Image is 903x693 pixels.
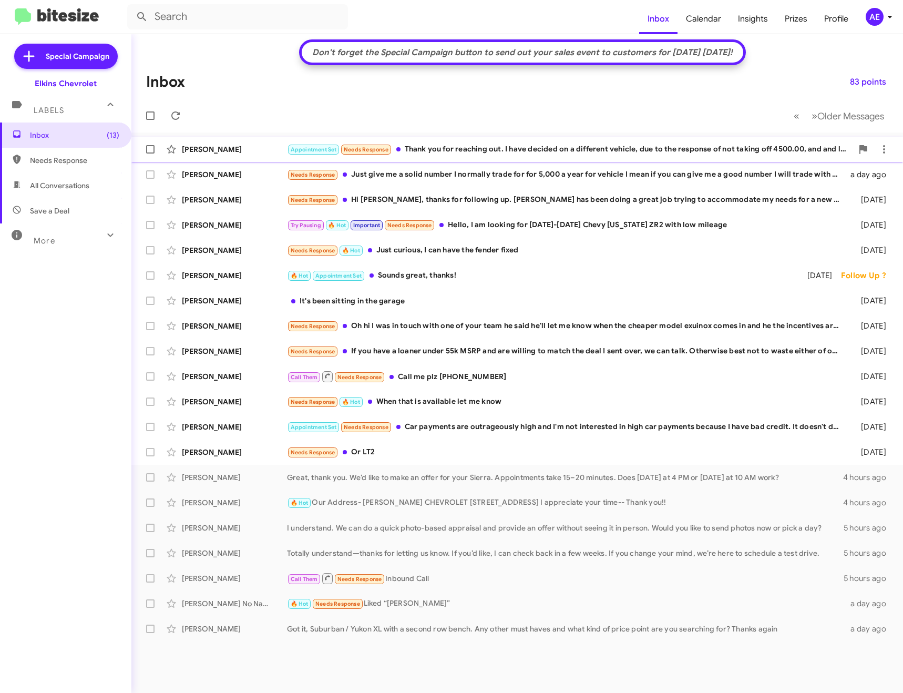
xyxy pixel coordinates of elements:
[866,8,884,26] div: AE
[182,523,287,533] div: [PERSON_NAME]
[287,194,846,206] div: Hi [PERSON_NAME], thanks for following up. [PERSON_NAME] has been doing a great job trying to acc...
[342,399,360,405] span: 🔥 Hot
[291,600,309,607] span: 🔥 Hot
[287,497,843,509] div: Our Address- [PERSON_NAME] CHEVROLET [STREET_ADDRESS] I appreciate your time-- Thank you!!
[287,370,846,383] div: Call me plz [PHONE_NUMBER]
[287,169,846,181] div: Just give me a solid number I normally trade for for 5,000 a year for vehicle I mean if you can g...
[678,4,730,34] span: Calendar
[182,371,287,382] div: [PERSON_NAME]
[182,270,287,281] div: [PERSON_NAME]
[146,74,185,90] h1: Inbox
[287,345,846,358] div: If you have a loaner under 55k MSRP and are willing to match the deal I sent over, we can talk. O...
[639,4,678,34] a: Inbox
[287,598,846,610] div: Liked “[PERSON_NAME]”
[46,51,109,62] span: Special Campaign
[291,197,335,203] span: Needs Response
[344,146,388,153] span: Needs Response
[182,346,287,356] div: [PERSON_NAME]
[805,105,890,127] button: Next
[291,272,309,279] span: 🔥 Hot
[315,272,362,279] span: Appointment Set
[291,247,335,254] span: Needs Response
[287,320,846,332] div: Oh hi I was in touch with one of your team he said he'll let me know when the cheaper model exuin...
[287,446,846,458] div: Or LT2
[776,4,816,34] span: Prizes
[182,472,287,483] div: [PERSON_NAME]
[387,222,432,229] span: Needs Response
[182,497,287,508] div: [PERSON_NAME]
[291,374,318,381] span: Call Them
[337,576,382,583] span: Needs Response
[291,146,337,153] span: Appointment Set
[287,144,853,156] div: Thank you for reaching out. I have decided on a different vehicle, due to the response of not tak...
[817,110,884,122] span: Older Messages
[344,424,388,431] span: Needs Response
[841,270,895,281] div: Follow Up ?
[182,422,287,432] div: [PERSON_NAME]
[34,106,64,115] span: Labels
[182,245,287,256] div: [PERSON_NAME]
[846,624,895,634] div: a day ago
[846,447,895,457] div: [DATE]
[844,548,895,558] div: 5 hours ago
[182,396,287,407] div: [PERSON_NAME]
[287,548,844,558] div: Totally understand—thanks for letting us know. If you’d like, I can check back in a few weeks. If...
[846,346,895,356] div: [DATE]
[846,195,895,205] div: [DATE]
[307,47,738,58] div: Don't forget the Special Campaign button to send out your sales event to customers for [DATE] [DA...
[287,421,846,433] div: Car payments are outrageously high and I'm not interested in high car payments because I have bad...
[353,222,381,229] span: Important
[182,447,287,457] div: [PERSON_NAME]
[291,500,309,506] span: 🔥 Hot
[846,245,895,256] div: [DATE]
[287,523,844,533] div: I understand. We can do a quick photo-based appraisal and provide an offer without seeing it in p...
[35,78,97,89] div: Elkins Chevrolet
[857,8,891,26] button: AE
[287,396,846,408] div: When that is available let me know
[182,598,287,609] div: [PERSON_NAME] No Name
[337,374,382,381] span: Needs Response
[182,220,287,230] div: [PERSON_NAME]
[287,219,846,231] div: Hello, I am looking for [DATE]-[DATE] Chevy [US_STATE] ZR2 with low mileage
[291,171,335,178] span: Needs Response
[30,180,89,191] span: All Conversations
[287,624,846,634] div: Got it, Suburban / Yukon XL with a second row bench. Any other must haves and what kind of price ...
[287,572,844,585] div: Inbound Call
[846,295,895,306] div: [DATE]
[182,169,287,180] div: [PERSON_NAME]
[127,4,348,29] input: Search
[287,270,796,282] div: Sounds great, thanks!
[182,144,287,155] div: [PERSON_NAME]
[182,624,287,634] div: [PERSON_NAME]
[846,371,895,382] div: [DATE]
[287,244,846,257] div: Just curious, I can have the fender fixed
[30,130,119,140] span: Inbox
[816,4,857,34] a: Profile
[291,222,321,229] span: Try Pausing
[14,44,118,69] a: Special Campaign
[730,4,776,34] a: Insights
[843,497,895,508] div: 4 hours ago
[846,169,895,180] div: a day ago
[30,155,119,166] span: Needs Response
[342,247,360,254] span: 🔥 Hot
[846,220,895,230] div: [DATE]
[846,598,895,609] div: a day ago
[30,206,69,216] span: Save a Deal
[182,548,287,558] div: [PERSON_NAME]
[291,449,335,456] span: Needs Response
[291,348,335,355] span: Needs Response
[291,323,335,330] span: Needs Response
[328,222,346,229] span: 🔥 Hot
[287,295,846,306] div: It's been sitting in the garage
[843,472,895,483] div: 4 hours ago
[794,109,799,123] span: «
[291,424,337,431] span: Appointment Set
[287,472,843,483] div: Great, thank you. We’d like to make an offer for your Sierra. Appointments take 15–20 minutes. Do...
[182,573,287,584] div: [PERSON_NAME]
[107,130,119,140] span: (13)
[291,399,335,405] span: Needs Response
[850,73,886,91] span: 83 points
